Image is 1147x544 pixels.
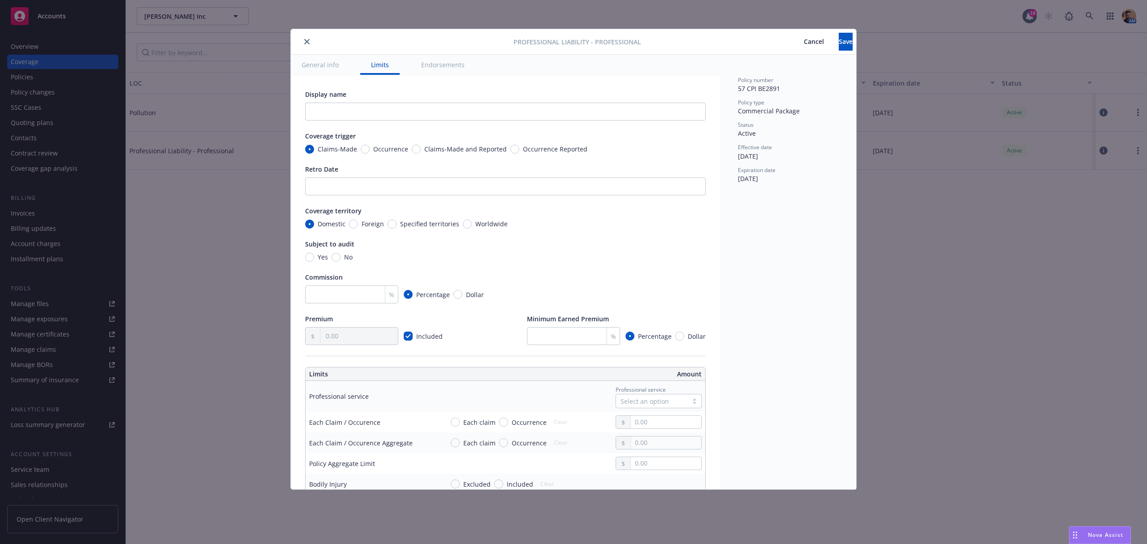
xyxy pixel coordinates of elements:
span: Specified territories [400,219,459,229]
button: Nova Assist [1069,526,1131,544]
input: No [332,253,341,262]
input: Occurrence [499,438,508,447]
span: Cancel [804,37,824,46]
input: Dollar [675,332,684,341]
span: Yes [318,252,328,262]
button: Limits [360,55,400,75]
span: Each claim [463,418,496,427]
span: Occurrence [512,418,547,427]
span: [DATE] [738,152,758,160]
span: Subject to audit [305,240,354,248]
span: Coverage territory [305,207,362,215]
span: Excluded [463,479,491,489]
input: 0.00 [320,328,398,345]
div: Professional service [309,392,369,401]
span: Percentage [638,332,672,341]
input: Occurrence Reported [510,145,519,154]
span: Policy type [738,99,764,106]
span: % [389,290,394,299]
span: Claims-Made [318,144,357,154]
span: Minimum Earned Premium [527,315,609,323]
span: [DATE] [738,174,758,183]
span: Each claim [463,438,496,448]
span: Nova Assist [1088,531,1123,539]
span: Status [738,121,754,129]
span: Display name [305,90,346,99]
button: Endorsements [410,55,475,75]
div: Drag to move [1069,527,1081,544]
span: Claims-Made and Reported [424,144,507,154]
span: Policy number [738,76,773,84]
span: Included [416,332,443,341]
input: Foreign [349,220,358,229]
span: 57 CPI BE2891 [738,84,780,93]
span: Foreign [362,219,384,229]
div: Policy Aggregate Limit [309,459,375,468]
span: % [611,332,616,341]
input: 0.00 [631,457,701,470]
span: Active [738,129,756,138]
span: Domestic [318,219,345,229]
span: Commission [305,273,343,281]
button: Save [839,33,853,51]
th: Amount [509,367,705,381]
input: Specified territories [388,220,397,229]
input: Included [494,479,503,488]
span: Percentage [416,290,450,299]
span: No [344,252,353,262]
span: Save [839,37,853,46]
input: Occurrence [499,418,508,427]
input: Percentage [404,290,413,299]
span: Premium [305,315,333,323]
div: Each Claim / Occurence Aggregate [309,438,413,448]
button: Cancel [789,33,839,51]
span: Coverage trigger [305,132,356,140]
span: Commercial Package [738,107,800,115]
div: Bodily Injury [309,479,347,489]
input: Domestic [305,220,314,229]
span: Worldwide [475,219,508,229]
input: Dollar [453,290,462,299]
input: Claims-Made [305,145,314,154]
input: Yes [305,253,314,262]
button: General info [291,55,349,75]
input: Percentage [625,332,634,341]
input: Worldwide [463,220,472,229]
button: close [302,36,312,47]
span: Occurrence Reported [523,144,587,154]
span: Professional Liability - Professional [513,37,641,47]
span: Expiration date [738,166,776,174]
span: Dollar [688,332,706,341]
span: Effective date [738,143,772,151]
span: Dollar [466,290,484,299]
div: Each Claim / Occurence [309,418,380,427]
input: Each claim [451,418,460,427]
input: Claims-Made and Reported [412,145,421,154]
input: 0.00 [631,436,701,449]
span: Professional service [616,386,666,393]
span: Occurrence [373,144,408,154]
input: 0.00 [631,416,701,428]
div: Select an option [621,397,683,406]
span: Included [507,479,533,489]
span: Retro Date [305,165,338,173]
input: Occurrence [361,145,370,154]
span: Occurrence [512,438,547,448]
th: Limits [306,367,466,381]
input: Excluded [451,479,460,488]
input: Each claim [451,438,460,447]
